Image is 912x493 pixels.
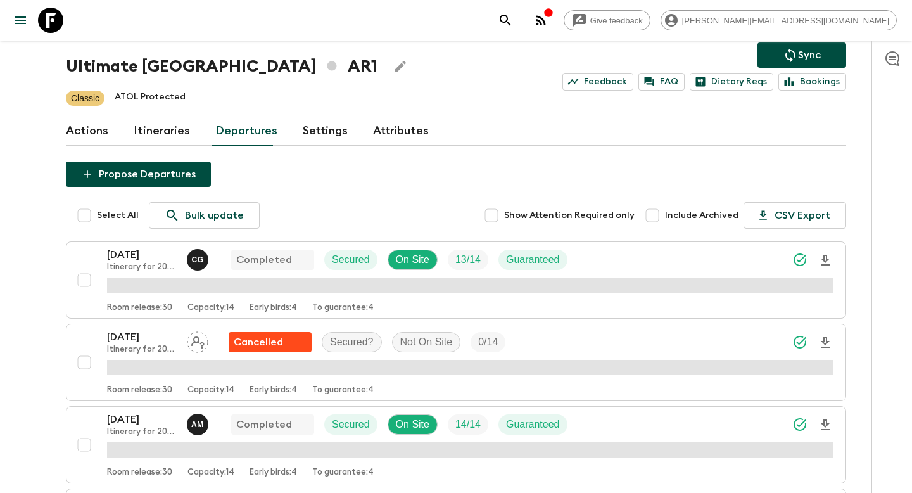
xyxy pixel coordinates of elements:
[187,303,234,313] p: Capacity: 14
[792,252,807,267] svg: Synced Successfully
[455,252,481,267] p: 13 / 14
[818,335,833,350] svg: Download Onboarding
[107,412,177,427] p: [DATE]
[506,417,560,432] p: Guaranteed
[187,253,211,263] span: Cintia Grimaldi
[312,468,374,478] p: To guarantee: 4
[400,335,453,350] p: Not On Site
[187,418,211,428] span: Alejandro Moreiras
[229,332,312,352] div: Flash Pack cancellation
[448,250,488,270] div: Trip Fill
[303,116,348,146] a: Settings
[564,10,650,30] a: Give feedback
[185,208,244,223] p: Bulk update
[455,417,481,432] p: 14 / 14
[107,330,177,345] p: [DATE]
[583,16,650,25] span: Give feedback
[107,247,177,262] p: [DATE]
[373,116,429,146] a: Attributes
[66,406,846,483] button: [DATE]Itinerary for 2023 & AR1_[DATE] + AR1_[DATE] (DO NOT USE AFTER AR1_[DATE]) (old)Alejandro M...
[798,48,821,63] p: Sync
[187,335,208,345] span: Assign pack leader
[665,209,738,222] span: Include Archived
[332,417,370,432] p: Secured
[66,116,108,146] a: Actions
[324,250,377,270] div: Secured
[250,385,297,395] p: Early birds: 4
[187,385,234,395] p: Capacity: 14
[234,335,283,350] p: Cancelled
[250,303,297,313] p: Early birds: 4
[312,303,374,313] p: To guarantee: 4
[744,202,846,229] button: CSV Export
[8,8,33,33] button: menu
[97,209,139,222] span: Select All
[312,385,374,395] p: To guarantee: 4
[66,162,211,187] button: Propose Departures
[448,414,488,435] div: Trip Fill
[757,42,846,68] button: Sync adventure departures to the booking engine
[115,91,186,106] p: ATOL Protected
[66,54,377,79] h1: Ultimate [GEOGRAPHIC_DATA] AR1
[236,252,292,267] p: Completed
[661,10,897,30] div: [PERSON_NAME][EMAIL_ADDRESS][DOMAIN_NAME]
[792,417,807,432] svg: Synced Successfully
[778,73,846,91] a: Bookings
[187,468,234,478] p: Capacity: 14
[250,468,297,478] p: Early birds: 4
[107,303,172,313] p: Room release: 30
[332,252,370,267] p: Secured
[392,332,461,352] div: Not On Site
[149,202,260,229] a: Bulk update
[134,116,190,146] a: Itineraries
[792,335,807,350] svg: Synced Successfully
[388,250,438,270] div: On Site
[107,262,177,272] p: Itinerary for 2023 & AR1_[DATE] + AR1_[DATE] (DO NOT USE AFTER AR1_[DATE]) (old)
[396,252,429,267] p: On Site
[330,335,374,350] p: Secured?
[71,92,99,105] p: Classic
[478,335,498,350] p: 0 / 14
[322,332,382,352] div: Secured?
[506,252,560,267] p: Guaranteed
[504,209,635,222] span: Show Attention Required only
[107,427,177,437] p: Itinerary for 2023 & AR1_[DATE] + AR1_[DATE] (DO NOT USE AFTER AR1_[DATE]) (old)
[562,73,633,91] a: Feedback
[236,417,292,432] p: Completed
[107,468,172,478] p: Room release: 30
[818,418,833,433] svg: Download Onboarding
[107,385,172,395] p: Room release: 30
[107,345,177,355] p: Itinerary for 2023 & AR1_[DATE] + AR1_[DATE] (DO NOT USE AFTER AR1_[DATE]) (old)
[66,324,846,401] button: [DATE]Itinerary for 2023 & AR1_[DATE] + AR1_[DATE] (DO NOT USE AFTER AR1_[DATE]) (old)Assign pack...
[638,73,685,91] a: FAQ
[396,417,429,432] p: On Site
[690,73,773,91] a: Dietary Reqs
[66,241,846,319] button: [DATE]Itinerary for 2023 & AR1_[DATE] + AR1_[DATE] (DO NOT USE AFTER AR1_[DATE]) (old)Cintia Grim...
[215,116,277,146] a: Departures
[818,253,833,268] svg: Download Onboarding
[471,332,505,352] div: Trip Fill
[324,414,377,435] div: Secured
[388,414,438,435] div: On Site
[493,8,518,33] button: search adventures
[388,54,413,79] button: Edit Adventure Title
[675,16,896,25] span: [PERSON_NAME][EMAIL_ADDRESS][DOMAIN_NAME]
